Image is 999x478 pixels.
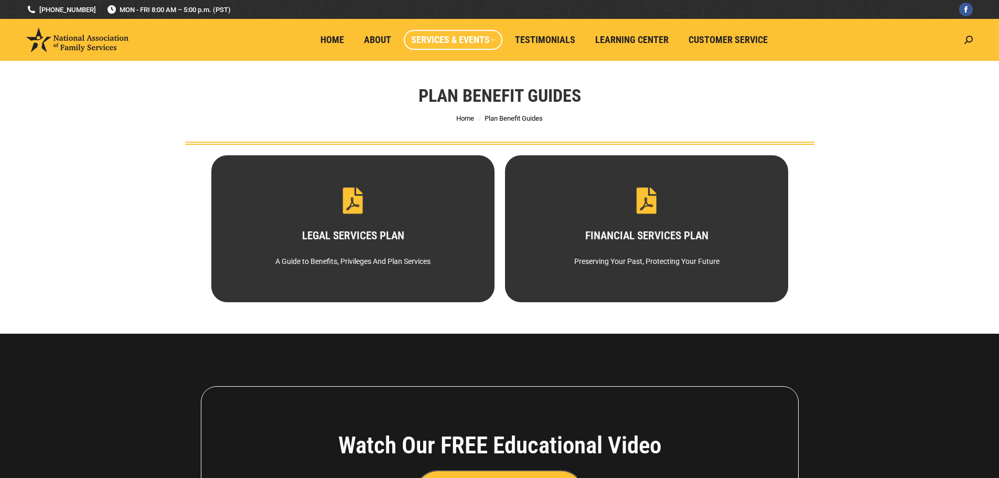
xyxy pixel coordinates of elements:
span: MON - FRI 8:00 AM – 5:00 p.m. (PST) [106,5,231,15]
span: Home [320,34,344,46]
h3: FINANCIAL SERVICES PLAN [523,230,769,241]
a: Home [456,114,474,122]
span: Customer Service [689,34,768,46]
div: Preserving Your Past, Protecting Your Future [523,252,769,271]
span: About [364,34,391,46]
a: Facebook page opens in new window [959,3,973,16]
h3: LEGAL SERVICES PLAN [229,230,476,241]
a: Learning Center [588,30,676,50]
a: Home [313,30,351,50]
a: [PHONE_NUMBER] [26,5,96,15]
img: National Association of Family Services [26,28,128,52]
div: A Guide to Benefits, Privileges And Plan Services [229,252,476,271]
a: Customer Service [681,30,775,50]
span: Testimonials [515,34,575,46]
span: Services & Events [411,34,495,46]
h1: Plan Benefit Guides [418,84,581,107]
a: About [357,30,399,50]
span: Plan Benefit Guides [485,114,543,122]
a: Testimonials [508,30,583,50]
span: Learning Center [595,34,669,46]
h4: Watch Our FREE Educational Video [280,431,719,460]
